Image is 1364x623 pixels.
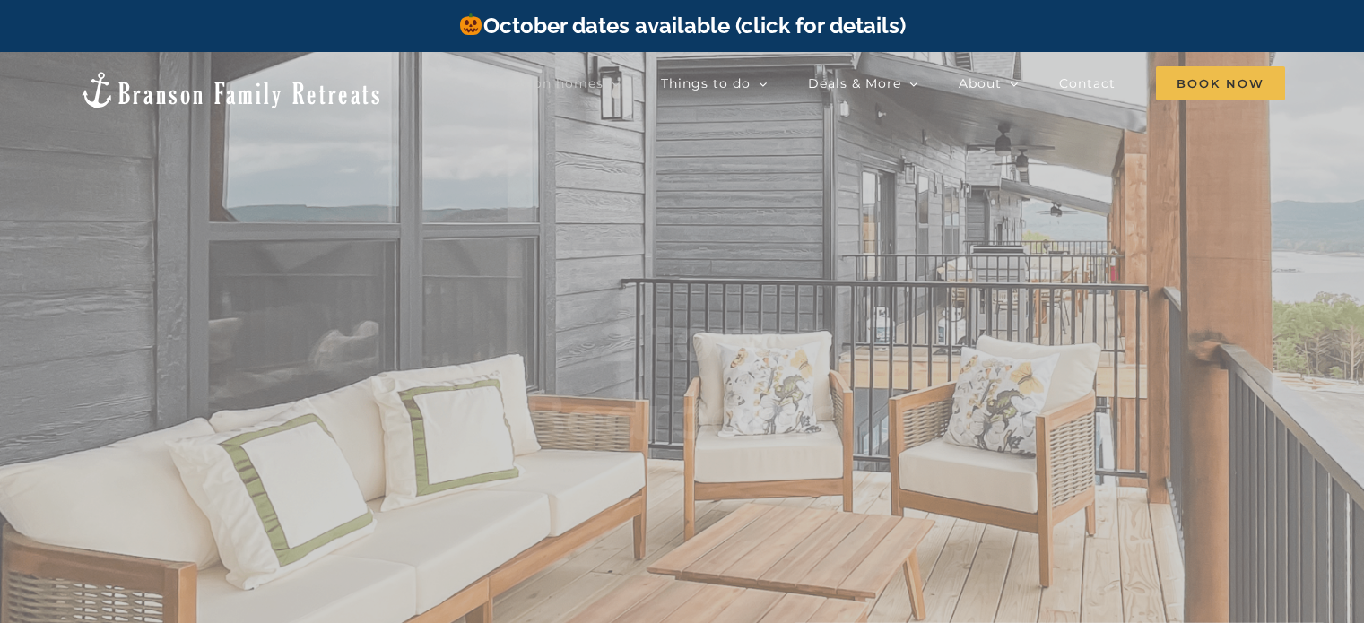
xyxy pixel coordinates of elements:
span: Contact [1059,77,1116,90]
a: October dates available (click for details) [458,13,905,39]
a: Vacation homes [490,65,621,101]
img: 🎃 [460,13,482,35]
span: About [959,77,1002,90]
a: Deals & More [808,65,918,101]
a: About [959,65,1019,101]
a: Contact [1059,65,1116,101]
nav: Main Menu [490,65,1285,101]
a: Things to do [661,65,768,101]
span: Deals & More [808,77,901,90]
img: Branson Family Retreats Logo [79,70,383,110]
a: Book Now [1156,65,1285,101]
span: Vacation homes [490,77,604,90]
span: Things to do [661,77,751,90]
span: Book Now [1156,66,1285,100]
b: 2 to 3 Bedrooms [522,300,842,454]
